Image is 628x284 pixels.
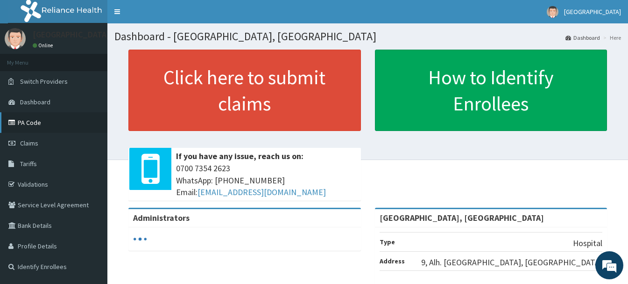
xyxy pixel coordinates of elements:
[380,238,395,246] b: Type
[114,30,621,43] h1: Dashboard - [GEOGRAPHIC_DATA], [GEOGRAPHIC_DATA]
[198,187,326,197] a: [EMAIL_ADDRESS][DOMAIN_NAME]
[133,232,147,246] svg: audio-loading
[128,50,361,131] a: Click here to submit claims
[380,212,544,223] strong: [GEOGRAPHIC_DATA], [GEOGRAPHIC_DATA]
[5,28,26,49] img: User Image
[33,42,55,49] a: Online
[375,50,607,131] a: How to Identify Enrollees
[601,34,621,42] li: Here
[573,237,602,249] p: Hospital
[20,77,68,86] span: Switch Providers
[176,162,356,198] span: 0700 7354 2623 WhatsApp: [PHONE_NUMBER] Email:
[20,160,37,168] span: Tariffs
[564,7,621,16] span: [GEOGRAPHIC_DATA]
[547,6,558,18] img: User Image
[33,30,110,39] p: [GEOGRAPHIC_DATA]
[380,257,405,265] b: Address
[20,98,50,106] span: Dashboard
[565,34,600,42] a: Dashboard
[20,139,38,147] span: Claims
[133,212,190,223] b: Administrators
[421,256,602,269] p: 9, Alh. [GEOGRAPHIC_DATA], [GEOGRAPHIC_DATA]
[176,151,303,161] b: If you have any issue, reach us on:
